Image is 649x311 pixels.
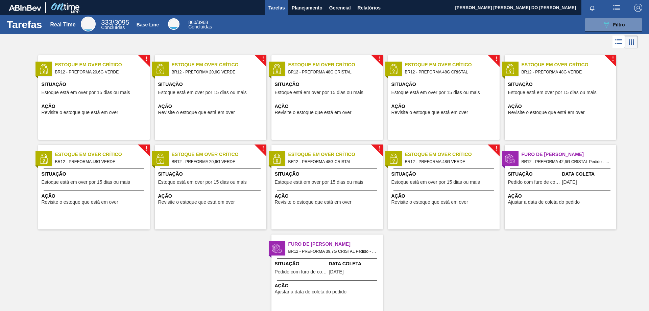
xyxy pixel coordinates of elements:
span: BR12 - PREFORMA 48G CRISTAL [405,68,494,76]
img: Logout [634,4,642,12]
span: Revisite o estoque que está em over [275,200,352,205]
span: Revisite o estoque que está em over [275,110,352,115]
span: Revisite o estoque que está em over [158,110,235,115]
span: Estoque está em over por 15 dias ou mais [275,90,363,95]
span: Ajustar a data de coleta do pedido [275,289,347,294]
span: ! [145,57,147,62]
span: ! [379,146,381,151]
span: Ação [42,103,148,110]
span: Estoque em Over Crítico [288,61,383,68]
span: Estoque em Over Crítico [55,61,150,68]
span: Estoque em Over Crítico [55,151,150,158]
span: Situação [275,81,381,88]
span: 860 [188,20,196,25]
span: Ação [158,193,265,200]
span: Ação [391,193,498,200]
img: status [272,64,282,74]
span: Situação [158,81,265,88]
span: Pedido com furo de coleta [508,180,560,185]
span: ! [262,57,264,62]
div: Real Time [101,20,129,30]
span: BR12 - PREFORMA 20,6G VERDE [55,68,144,76]
img: status [505,154,515,164]
span: Situação [391,81,498,88]
span: Data Coleta [562,171,615,178]
span: Relatórios [358,4,381,12]
span: Situação [508,81,615,88]
img: status [155,154,165,164]
span: Revisite o estoque que está em over [158,200,235,205]
button: Filtro [585,18,642,31]
span: BR12 - PREFORMA 42,6G CRISTAL Pedido - 2022616 [522,158,611,165]
span: Concluídas [101,25,125,30]
span: Situação [508,171,560,178]
span: Situação [158,171,265,178]
span: BR12 - PREFORMA 20,6G VERDE [172,68,261,76]
span: Estoque está em over por 15 dias ou mais [275,180,363,185]
div: Base Line [168,18,179,30]
span: Ação [42,193,148,200]
span: Situação [275,260,327,267]
span: Ajustar a data de coleta do pedido [508,200,580,205]
span: ! [495,57,497,62]
span: Ação [275,103,381,110]
span: / 3095 [101,19,129,26]
button: Notificações [581,3,603,13]
span: Estoque em Over Crítico [522,61,616,68]
span: Estoque em Over Crítico [172,61,266,68]
img: status [39,154,49,164]
span: Planejamento [292,4,322,12]
span: Tarefas [268,4,285,12]
span: Revisite o estoque que está em over [508,110,585,115]
img: status [272,243,282,253]
span: ! [495,146,497,151]
span: Estoque está em over por 15 dias ou mais [158,90,247,95]
span: Estoque está em over por 15 dias ou mais [391,180,480,185]
span: BR12 - PREFORMA 48G CRISTAL [288,158,378,165]
span: Estoque está em over por 15 dias ou mais [42,180,130,185]
span: Estoque está em over por 15 dias ou mais [42,90,130,95]
img: status [272,154,282,164]
div: Base Line [137,22,159,27]
span: 333 [101,19,112,26]
span: 05/09/2025 [329,269,344,274]
div: Base Line [188,20,212,29]
span: Estoque em Over Crítico [288,151,383,158]
span: Revisite o estoque que está em over [42,200,118,205]
span: Filtro [613,22,625,27]
span: Revisite o estoque que está em over [391,200,468,205]
span: ! [262,146,264,151]
span: Pedido com furo de coleta [275,269,327,274]
span: BR12 - PREFORMA 48G CRISTAL [288,68,378,76]
span: ! [379,57,381,62]
h1: Tarefas [7,21,42,28]
span: Furo de Coleta [522,151,616,158]
span: Ação [391,103,498,110]
span: Estoque está em over por 15 dias ou mais [158,180,247,185]
span: Situação [391,171,498,178]
span: Gerencial [329,4,351,12]
span: BR12 - PREFORMA 48G VERDE [55,158,144,165]
span: Estoque está em over por 15 dias ou mais [508,90,597,95]
span: Ação [508,193,615,200]
img: status [155,64,165,74]
span: Data Coleta [329,260,381,267]
span: Situação [42,171,148,178]
span: BR12 - PREFORMA 48G VERDE [522,68,611,76]
span: / 3968 [188,20,208,25]
span: ! [612,57,614,62]
span: Ação [158,103,265,110]
div: Visão em Cards [625,36,638,48]
img: userActions [612,4,621,12]
span: Ação [508,103,615,110]
span: Situação [275,171,381,178]
img: status [505,64,515,74]
span: BR12 - PREFORMA 39,7G CRISTAL Pedido - 2018542 [288,248,378,255]
span: Revisite o estoque que está em over [42,110,118,115]
img: status [388,64,399,74]
div: Real Time [81,17,96,31]
span: Ação [275,193,381,200]
span: Revisite o estoque que está em over [391,110,468,115]
span: ! [145,146,147,151]
div: Real Time [50,22,75,28]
